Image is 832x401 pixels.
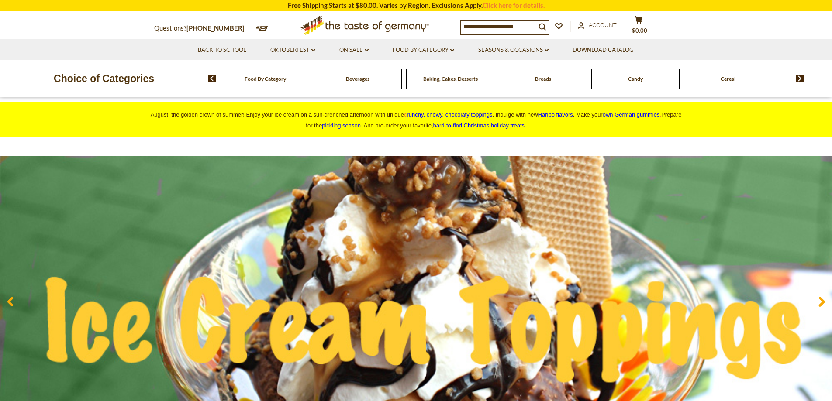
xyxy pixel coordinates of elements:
[346,75,369,82] a: Beverages
[578,21,617,30] a: Account
[270,45,315,55] a: Oktoberfest
[151,111,682,129] span: August, the golden crown of summer! Enjoy your ice cream on a sun-drenched afternoon with unique ...
[404,111,493,118] a: crunchy, chewy, chocolaty toppings
[483,1,545,9] a: Click here for details.
[433,122,526,129] span: .
[208,75,216,82] img: previous arrow
[535,75,551,82] a: Breads
[626,16,652,38] button: $0.00
[339,45,369,55] a: On Sale
[721,75,735,82] a: Cereal
[186,24,245,32] a: [PHONE_NUMBER]
[154,23,251,34] p: Questions?
[433,122,525,129] a: hard-to-find Christmas holiday treats
[796,75,804,82] img: next arrow
[393,45,454,55] a: Food By Category
[538,111,573,118] a: Haribo flavors
[628,75,643,82] a: Candy
[603,111,661,118] a: own German gummies.
[573,45,634,55] a: Download Catalog
[322,122,361,129] a: pickling season
[478,45,549,55] a: Seasons & Occasions
[407,111,492,118] span: runchy, chewy, chocolaty toppings
[198,45,246,55] a: Back to School
[423,75,478,82] a: Baking, Cakes, Desserts
[603,111,660,118] span: own German gummies
[589,21,617,28] span: Account
[632,27,647,34] span: $0.00
[245,75,286,82] a: Food By Category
